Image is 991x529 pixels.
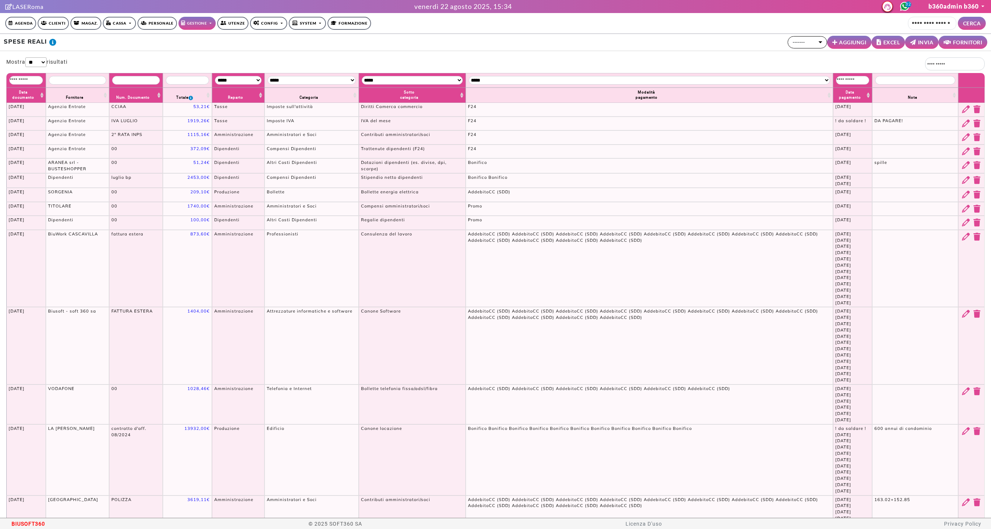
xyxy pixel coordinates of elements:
[109,188,163,202] td: 00
[5,3,44,10] a: LASERoma
[359,230,466,307] td: Consulenza del lavoro
[109,216,163,230] td: 00
[265,188,359,202] td: Bollette
[359,424,466,495] td: Canone locazione
[972,174,982,186] a: Cancella questa registrazione
[46,384,109,424] td: VODAFONE
[46,216,109,230] td: Dipendenti
[960,385,972,397] a: Modifica questa registrazione
[109,145,163,159] td: 00
[109,202,163,216] td: 00
[871,36,905,49] a: EXCEL
[972,103,982,115] a: Cancella questa registrazione
[883,38,900,46] small: EXCEL
[872,117,958,131] td: DA PAGARE!
[359,188,466,202] td: Bollette energia elettrica
[25,57,47,67] select: Mostrarisultati
[626,521,662,527] a: Licenza D'uso
[46,88,109,103] th: Fornitore: activate to sort column ascending
[944,521,981,527] a: Privacy Policy
[960,131,972,143] a: Modifica questa registrazione
[109,307,163,384] td: FATTURA ESTERA
[960,216,972,229] a: Modifica questa registrazione
[187,497,210,502] span: 3619,11€
[960,117,972,129] a: Modifica questa registrazione
[46,103,109,117] td: Agenzia Entrate
[960,230,972,243] a: Modifica questa registrazione
[833,88,872,103] th: Data&nbsp;pagamento: activate to sort column ascending
[190,146,210,151] span: 372,09€
[833,216,872,230] td: [DATE]
[109,130,163,145] td: 2° RATA INPS
[109,158,163,173] td: 00
[6,424,46,495] td: [DATE]
[359,384,466,424] td: Bollette telefonia fissa/adsl/fibra
[972,216,982,229] a: Cancella questa registrazione
[466,145,833,159] td: F24
[833,230,872,307] td: [DATE] [DATE] [DATE] [DATE] [DATE] [DATE] [DATE] [DATE] [DATE] [DATE] [DATE] [DATE]
[46,130,109,145] td: Agenzia Entrate
[212,230,264,307] td: Amministrazione
[359,88,466,103] th: Sotto&nbsp;categoria: activate to sort column ascending
[833,384,872,424] td: [DATE] [DATE] [DATE] [DATE] [DATE] [DATE]
[250,17,288,30] a: Config
[833,307,872,384] td: [DATE] [DATE] [DATE] [DATE] [DATE] [DATE] [DATE] [DATE] [DATE] [DATE] [DATE] [DATE]
[6,307,46,384] td: [DATE]
[217,17,248,30] a: Utenze
[359,117,466,131] td: IVA del mese
[109,173,163,188] td: luglio bp
[833,173,872,188] td: [DATE] [DATE]
[972,307,982,320] a: Cancella questa registrazione
[972,159,982,171] a: Cancella questa registrazione
[414,1,512,12] div: venerdì 22 agosto 2025, 15:34
[6,216,46,230] td: [DATE]
[265,158,359,173] td: Altri Costi Dipendenti
[466,103,833,117] td: F24
[265,173,359,188] td: Compensi Dipendenti
[359,173,466,188] td: Stipendio netto dipendenti
[265,230,359,307] td: Professionisti
[872,88,958,103] th: Note: activate to sort column ascending
[359,216,466,230] td: Regalie dipendenti
[960,145,972,157] a: Modifica questa registrazione
[212,117,264,131] td: Tasse
[466,173,833,188] td: Bonifico Bonifico
[265,202,359,216] td: Amministratori e Soci
[6,384,46,424] td: [DATE]
[6,158,46,173] td: [DATE]
[212,188,264,202] td: Produzione
[190,231,210,237] span: 873,60€
[6,103,46,117] td: [DATE]
[109,88,163,103] th: Num. Documento: activate to sort column ascending
[972,145,982,157] a: Cancella questa registrazione
[359,130,466,145] td: Contributi amministratori/soci
[187,132,210,137] span: 1115,16€
[833,424,872,495] td: ! da saldare ! [DATE] [DATE] [DATE] [DATE] [DATE] [DATE] [DATE] [DATE] [DATE] [DATE]
[109,424,163,495] td: contratto d'aff. 08/2024
[46,202,109,216] td: TITOLARE
[212,384,264,424] td: Amministrazione
[265,424,359,495] td: Edificio
[466,424,833,495] td: Bonifico Bonifico Bonifico Bonifico Bonifico Bonifico Bonifico Bonifico Bonifico Bonifico Bonifico
[359,103,466,117] td: Diritti Camerca commercio
[6,230,46,307] td: [DATE]
[212,202,264,216] td: Amministrazione
[908,17,956,30] input: Cerca cliente...
[833,158,872,173] td: [DATE]
[265,145,359,159] td: Compensi Dipendenti
[466,384,833,424] td: AddebitoCC (SDD) AddebitoCC (SDD) AddebitoCC (SDD) AddebitoCC (SDD) AddebitoCC (SDD) AddebitoCC (...
[6,188,46,202] td: [DATE]
[4,38,47,45] b: SPESE REALI
[265,88,359,103] th: Categoria: activate to sort column ascending
[46,145,109,159] td: Agenzia Entrate
[827,36,872,49] a: AGGIUNGI
[6,88,46,103] th: Data&nbsp;documento: activate to sort column ascending
[905,36,938,49] a: INVIA
[46,307,109,384] td: Biusoft - soft 360 sa
[359,307,466,384] td: Canone Software
[5,17,36,30] a: Agenda
[289,17,326,30] a: SYSTEM
[466,188,833,202] td: AddebitoCC (SDD)
[265,103,359,117] td: Imposte sull'attività
[190,217,210,222] span: 100,00€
